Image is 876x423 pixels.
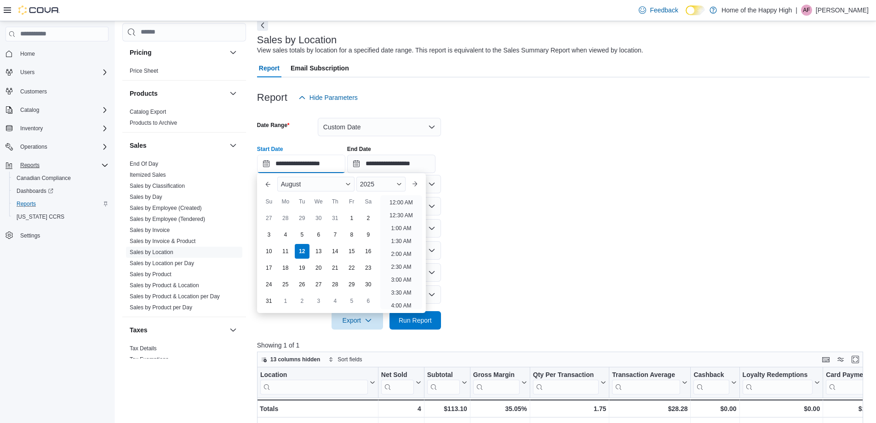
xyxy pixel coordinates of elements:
div: Subtotal [427,371,460,380]
button: Qty Per Transaction [533,371,606,394]
span: Tax Details [130,345,157,352]
span: Catalog [17,104,109,116]
div: Gross Margin [473,371,520,394]
a: Settings [17,230,44,241]
div: Card Payment [826,371,874,394]
span: Catalog [20,106,39,114]
button: Reports [17,160,43,171]
button: Display options [835,354,846,365]
div: 4 [381,403,421,414]
span: Sales by Location [130,249,173,256]
div: Gross Margin [473,371,520,380]
div: day-29 [344,277,359,292]
button: [US_STATE] CCRS [9,210,112,223]
a: [US_STATE] CCRS [13,211,68,222]
input: Dark Mode [686,6,705,15]
div: day-30 [311,211,326,226]
button: Hide Parameters [295,88,361,107]
div: day-7 [328,227,343,242]
button: Previous Month [261,177,275,191]
h3: Taxes [130,325,148,335]
span: Sales by Classification [130,182,185,190]
div: day-31 [262,294,276,308]
a: Sales by Employee (Tendered) [130,216,205,222]
div: day-29 [295,211,309,226]
span: Email Subscription [291,59,349,77]
input: Press the down key to open a popover containing a calendar. [347,155,435,173]
a: Sales by Day [130,194,162,200]
div: day-25 [278,277,293,292]
div: Products [122,106,246,132]
button: Enter fullscreen [850,354,861,365]
a: Products to Archive [130,120,177,126]
li: 1:30 AM [387,236,415,247]
div: day-24 [262,277,276,292]
span: Washington CCRS [13,211,109,222]
span: Customers [20,88,47,95]
button: Inventory [2,122,112,135]
div: Qty Per Transaction [533,371,599,394]
div: We [311,194,326,209]
div: day-13 [311,244,326,259]
h3: Pricing [130,48,151,57]
button: Canadian Compliance [9,172,112,185]
span: AF [803,5,810,16]
a: Dashboards [9,185,112,197]
p: Home of the Happy High [721,5,792,16]
li: 1:00 AM [387,223,415,234]
span: Sort fields [338,356,362,363]
a: Tax Details [130,345,157,352]
div: day-9 [361,227,376,242]
a: Sales by Product & Location [130,282,199,289]
div: Taxes [122,343,246,369]
div: Cashback [693,371,729,380]
span: Sales by Employee (Tendered) [130,215,205,223]
div: day-4 [328,294,343,308]
button: Loyalty Redemptions [742,371,820,394]
div: Loyalty Redemptions [742,371,813,380]
div: day-22 [344,261,359,275]
a: Price Sheet [130,68,158,74]
div: day-17 [262,261,276,275]
li: 12:00 AM [386,197,417,208]
div: Th [328,194,343,209]
span: Users [20,69,34,76]
button: Open list of options [428,180,435,188]
li: 3:30 AM [387,287,415,298]
button: 13 columns hidden [258,354,324,365]
a: End Of Day [130,161,158,167]
span: Settings [17,230,109,241]
span: Sales by Invoice & Product [130,238,195,245]
button: Gross Margin [473,371,527,394]
button: Sort fields [325,354,366,365]
div: day-30 [361,277,376,292]
li: 12:30 AM [386,210,417,221]
span: Sales by Invoice [130,226,170,234]
h3: Report [257,92,287,103]
div: day-16 [361,244,376,259]
div: day-31 [328,211,343,226]
a: Reports [13,198,40,209]
div: Fr [344,194,359,209]
span: Home [17,48,109,59]
div: Loyalty Redemptions [742,371,813,394]
button: Home [2,47,112,60]
a: Dashboards [13,185,57,197]
div: day-3 [262,227,276,242]
button: Catalog [2,104,112,116]
div: Card Payment [826,371,874,380]
span: Reports [17,200,36,208]
a: Feedback [635,1,681,19]
span: 13 columns hidden [270,356,321,363]
div: Qty Per Transaction [533,371,599,380]
button: Pricing [130,48,226,57]
button: Users [17,67,38,78]
span: Inventory [17,123,109,134]
div: day-1 [344,211,359,226]
div: Adriana Frutti [801,5,812,16]
span: Reports [20,162,40,169]
span: Operations [17,141,109,152]
span: Inventory [20,125,43,132]
button: Cashback [693,371,736,394]
div: Transaction Average [612,371,680,394]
